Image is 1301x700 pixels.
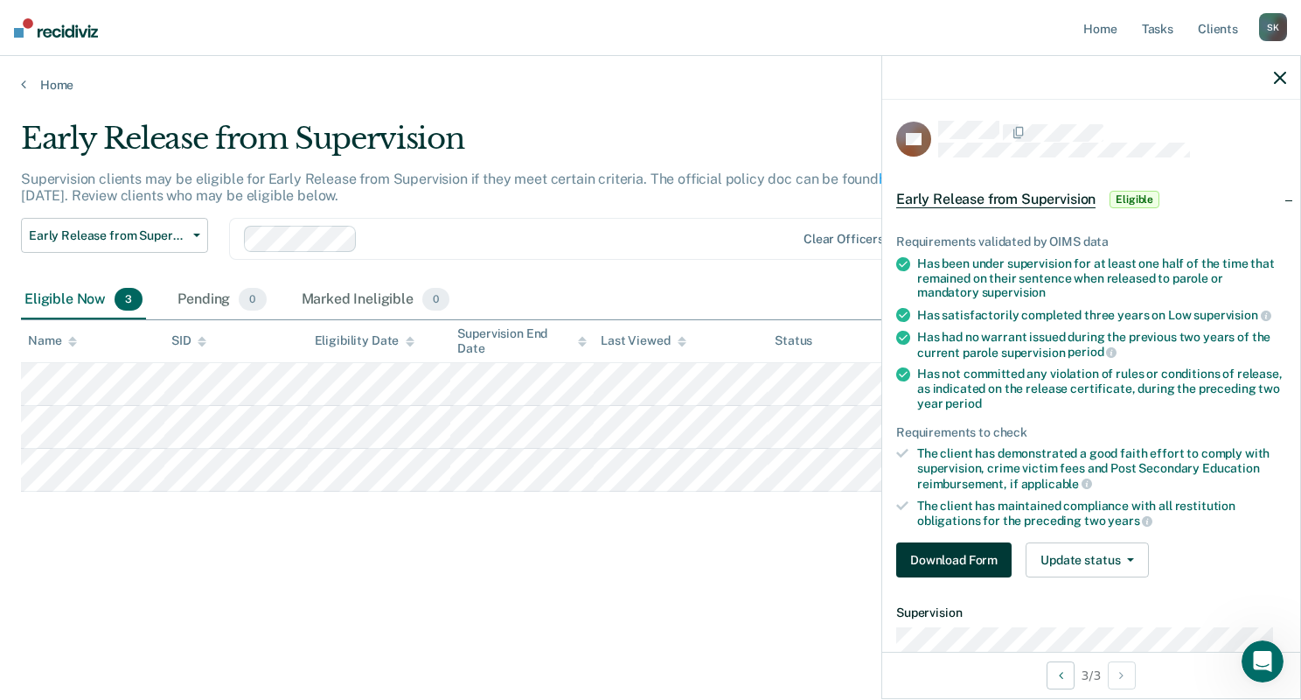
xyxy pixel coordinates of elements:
span: 3 [115,288,143,311]
div: Name [28,333,77,348]
div: Supervision End Date [457,326,587,356]
span: supervision [982,285,1046,299]
div: Clear officers [804,232,884,247]
div: Status [775,333,812,348]
p: Supervision clients may be eligible for Early Release from Supervision if they meet certain crite... [21,171,964,204]
span: Eligible [1110,191,1159,208]
div: Last Viewed [601,333,685,348]
span: period [945,396,981,410]
div: Early Release from SupervisionEligible [882,171,1300,227]
div: Requirements to check [896,425,1286,440]
div: The client has maintained compliance with all restitution obligations for the preceding two [917,499,1286,528]
div: Requirements validated by OIMS data [896,234,1286,249]
span: 0 [239,288,266,311]
div: Early Release from Supervision [21,121,997,171]
span: applicable [1021,477,1092,491]
div: Has been under supervision for at least one half of the time that remained on their sentence when... [917,256,1286,300]
button: Next Opportunity [1108,661,1136,689]
div: Eligible Now [21,281,146,319]
div: Eligibility Date [315,333,415,348]
span: years [1108,514,1152,528]
span: Early Release from Supervision [896,191,1096,208]
div: 3 / 3 [882,652,1300,698]
span: supervision [1193,308,1270,322]
a: Home [21,77,1280,93]
img: Recidiviz [14,18,98,38]
a: here [879,171,907,187]
dt: Supervision [896,605,1286,620]
div: Has had no warrant issued during the previous two years of the current parole supervision [917,330,1286,360]
button: Download Form [896,542,1012,577]
button: Previous Opportunity [1047,661,1075,689]
div: Has not committed any violation of rules or conditions of release, as indicated on the release ce... [917,367,1286,410]
span: 0 [422,288,449,311]
div: Has satisfactorily completed three years on Low [917,307,1286,323]
div: SID [171,333,207,348]
span: Early Release from Supervision [29,228,186,243]
div: Pending [174,281,269,319]
div: The client has demonstrated a good faith effort to comply with supervision, crime victim fees and... [917,446,1286,491]
div: Marked Ineligible [298,281,454,319]
button: Update status [1026,542,1149,577]
a: Navigate to form link [896,542,1019,577]
span: period [1068,345,1117,359]
div: S K [1259,13,1287,41]
iframe: Intercom live chat [1242,640,1284,682]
